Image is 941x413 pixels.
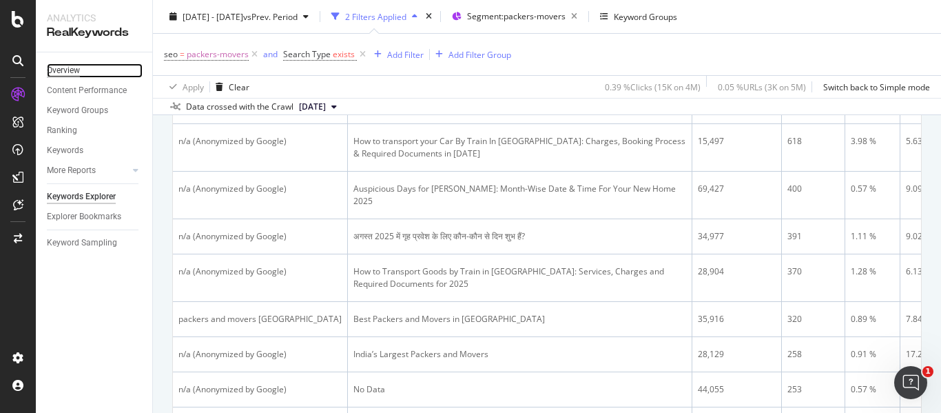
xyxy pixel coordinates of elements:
[183,81,204,92] div: Apply
[263,48,278,61] button: and
[787,135,839,148] div: 618
[47,210,121,224] div: Explorer Bookmarks
[387,48,424,60] div: Add Filter
[210,76,249,98] button: Clear
[47,63,80,78] div: Overview
[430,46,511,63] button: Add Filter Group
[293,99,342,115] button: [DATE]
[47,163,96,178] div: More Reports
[448,48,511,60] div: Add Filter Group
[594,6,683,28] button: Keyword Groups
[614,10,677,22] div: Keyword Groups
[178,383,342,396] div: n/a (Anonymized by Google)
[698,348,776,361] div: 28,129
[178,265,342,278] div: n/a (Anonymized by Google)
[47,190,143,204] a: Keywords Explorer
[47,25,141,41] div: RealKeywords
[178,313,342,325] div: packers and movers [GEOGRAPHIC_DATA]
[353,135,686,160] div: How to transport your Car By Train In [GEOGRAPHIC_DATA]: Charges, Booking Process & Required Docu...
[353,265,686,290] div: How to Transport Goods by Train in [GEOGRAPHIC_DATA]: Services, Charges and Required Documents fo...
[180,48,185,60] span: =
[698,313,776,325] div: 35,916
[229,81,249,92] div: Clear
[851,135,894,148] div: 3.98 %
[698,383,776,396] div: 44,055
[851,265,894,278] div: 1.28 %
[47,236,143,250] a: Keyword Sampling
[178,348,342,361] div: n/a (Anonymized by Google)
[299,101,326,113] span: 2025 Sep. 1st
[698,265,776,278] div: 28,904
[47,63,143,78] a: Overview
[423,10,435,23] div: times
[787,348,839,361] div: 258
[243,10,298,22] span: vs Prev. Period
[47,190,116,204] div: Keywords Explorer
[787,265,839,278] div: 370
[894,366,927,399] iframe: Intercom live chat
[787,313,839,325] div: 320
[47,103,108,118] div: Keyword Groups
[823,81,930,92] div: Switch back to Simple mode
[47,123,77,138] div: Ranking
[47,83,143,98] a: Content Performance
[851,183,894,195] div: 0.57 %
[787,230,839,243] div: 391
[333,48,355,60] span: exists
[718,81,806,92] div: 0.05 % URLs ( 3K on 5M )
[164,76,204,98] button: Apply
[263,48,278,60] div: and
[47,123,143,138] a: Ranking
[605,81,701,92] div: 0.39 % Clicks ( 15K on 4M )
[47,103,143,118] a: Keyword Groups
[186,101,293,113] div: Data crossed with the Crawl
[47,163,129,178] a: More Reports
[283,48,331,60] span: Search Type
[47,83,127,98] div: Content Performance
[787,183,839,195] div: 400
[326,6,423,28] button: 2 Filters Applied
[345,10,406,22] div: 2 Filters Applied
[178,135,342,148] div: n/a (Anonymized by Google)
[164,48,178,60] span: seo
[467,10,566,22] span: Segment: packers-movers
[164,6,314,28] button: [DATE] - [DATE]vsPrev. Period
[922,366,933,377] span: 1
[851,313,894,325] div: 0.89 %
[178,230,342,243] div: n/a (Anonymized by Google)
[353,348,686,361] div: India’s Largest Packers and Movers
[446,6,583,28] button: Segment:packers-movers
[698,183,776,195] div: 69,427
[787,383,839,396] div: 253
[47,11,141,25] div: Analytics
[851,383,894,396] div: 0.57 %
[187,45,249,64] span: packers-movers
[353,313,686,325] div: Best Packers and Movers in [GEOGRAPHIC_DATA]
[47,210,143,224] a: Explorer Bookmarks
[818,76,930,98] button: Switch back to Simple mode
[369,46,424,63] button: Add Filter
[47,143,83,158] div: Keywords
[353,230,686,243] div: अगस्त 2025 में गृह प्रवेश के लिए कौन-कौन से दिन शुभ हैं?
[47,143,143,158] a: Keywords
[698,230,776,243] div: 34,977
[353,383,686,396] div: No Data
[353,183,686,208] div: Auspicious Days for [PERSON_NAME]: Month-Wise Date & Time For Your New Home 2025
[851,348,894,361] div: 0.91 %
[698,135,776,148] div: 15,497
[178,183,342,195] div: n/a (Anonymized by Google)
[47,236,117,250] div: Keyword Sampling
[183,10,243,22] span: [DATE] - [DATE]
[851,230,894,243] div: 1.11 %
